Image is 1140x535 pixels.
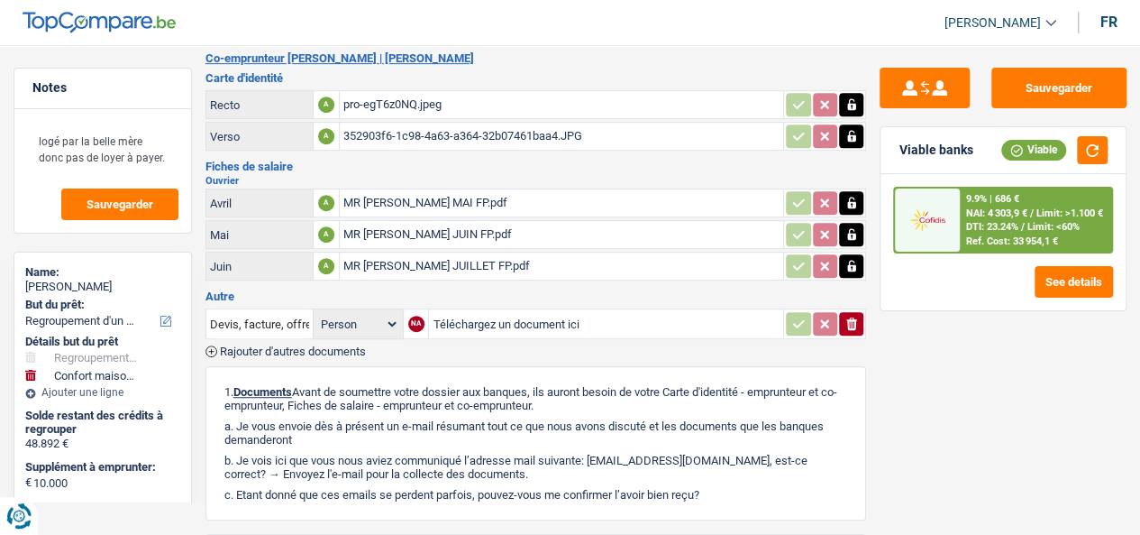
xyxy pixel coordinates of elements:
div: Recto [210,98,309,112]
button: Sauvegarder [61,189,178,220]
span: Rajouter d'autres documents [220,346,366,357]
div: MR [PERSON_NAME] JUIN FP.pdf [343,221,780,248]
span: Limit: <60% [1026,221,1079,233]
h5: Notes [32,80,173,96]
div: NA [408,316,424,332]
label: But du prêt: [25,298,177,312]
p: c. Etant donné que ces emails se perdent parfois, pouvez-vous me confirmer l’avoir bien reçu? [224,488,848,502]
div: Ref. Cost: 33 954,1 € [965,235,1057,247]
div: A [318,195,334,211]
span: [PERSON_NAME] [944,15,1041,31]
img: Cofidis [899,207,955,235]
span: Sauvegarder [87,198,153,210]
div: Verso [210,130,309,143]
div: fr [1100,14,1117,31]
span: Limit: >1.100 € [1035,208,1102,219]
h2: Co-emprunteur [PERSON_NAME] | [PERSON_NAME] [205,51,867,66]
label: Montant du prêt: [25,501,177,515]
span: Documents [233,385,292,399]
span: NAI: 4 303,9 € [965,208,1026,219]
div: Viable banks [898,143,972,158]
div: A [318,128,334,144]
h3: Carte d'identité [205,72,867,84]
p: 1. Avant de soumettre votre dossier aux banques, ils auront besoin de votre Carte d'identité - em... [224,385,848,412]
div: Mai [210,228,309,242]
span: / [1029,208,1033,219]
div: 48.892 € [25,437,180,451]
div: Détails but du prêt [25,335,180,349]
p: b. Je vois ici que vous nous aviez communiqué l’adresse mail suivante: [EMAIL_ADDRESS][DOMAIN_NA... [224,454,848,481]
div: [PERSON_NAME] [25,280,180,294]
label: Supplément à emprunter: [25,460,177,475]
p: a. Je vous envoie dès à présent un e-mail résumant tout ce que nous avons discuté et les doc... [224,420,848,447]
a: [PERSON_NAME] [930,8,1056,38]
span: DTI: 23.24% [965,221,1017,233]
div: A [318,97,334,113]
div: Solde restant des crédits à regrouper [25,409,180,437]
h2: Ouvrier [205,176,867,186]
span: / [1020,221,1024,233]
div: A [318,258,334,274]
button: Rajouter d'autres documents [205,346,366,357]
div: A [318,226,334,243]
div: pro-egT6z0NQ.jpeg [343,91,780,118]
div: Name: [25,265,180,280]
div: 352903f6-1c98-4a63-a364-32b07461baa4.JPG [343,123,780,150]
div: Ajouter une ligne [25,386,180,399]
button: Sauvegarder [991,68,1126,108]
div: MR [PERSON_NAME] JUILLET FP.pdf [343,253,780,280]
div: Viable [1001,140,1066,160]
button: See details [1035,266,1113,298]
div: Juin [210,260,309,273]
div: 9.9% | 686 € [965,193,1018,205]
h3: Fiches de salaire [205,161,867,172]
div: Avril [210,197,309,210]
h3: Autre [205,291,867,302]
img: TopCompare Logo [23,12,176,33]
span: € [25,475,32,490]
div: MR [PERSON_NAME] MAI FP.pdf [343,189,780,217]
